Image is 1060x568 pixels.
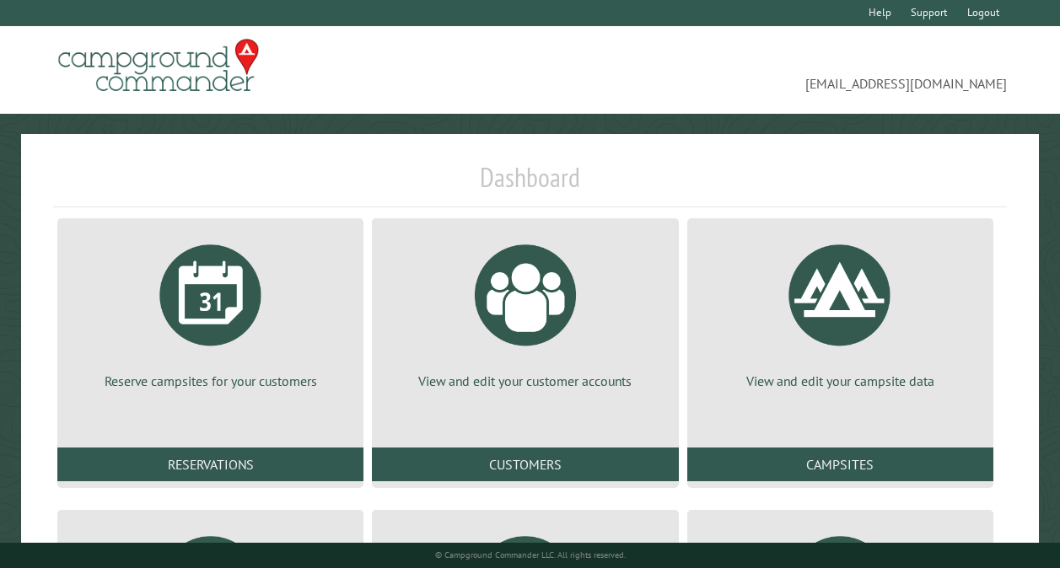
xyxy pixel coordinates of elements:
[53,161,1007,207] h1: Dashboard
[372,447,678,481] a: Customers
[708,372,973,390] p: View and edit your campsite data
[78,372,343,390] p: Reserve campsites for your customers
[78,232,343,390] a: Reserve campsites for your customers
[57,447,363,481] a: Reservations
[530,46,1008,94] span: [EMAIL_ADDRESS][DOMAIN_NAME]
[435,549,626,560] small: © Campground Commander LLC. All rights reserved.
[708,232,973,390] a: View and edit your campsite data
[392,232,658,390] a: View and edit your customer accounts
[392,372,658,390] p: View and edit your customer accounts
[687,447,993,481] a: Campsites
[53,33,264,99] img: Campground Commander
